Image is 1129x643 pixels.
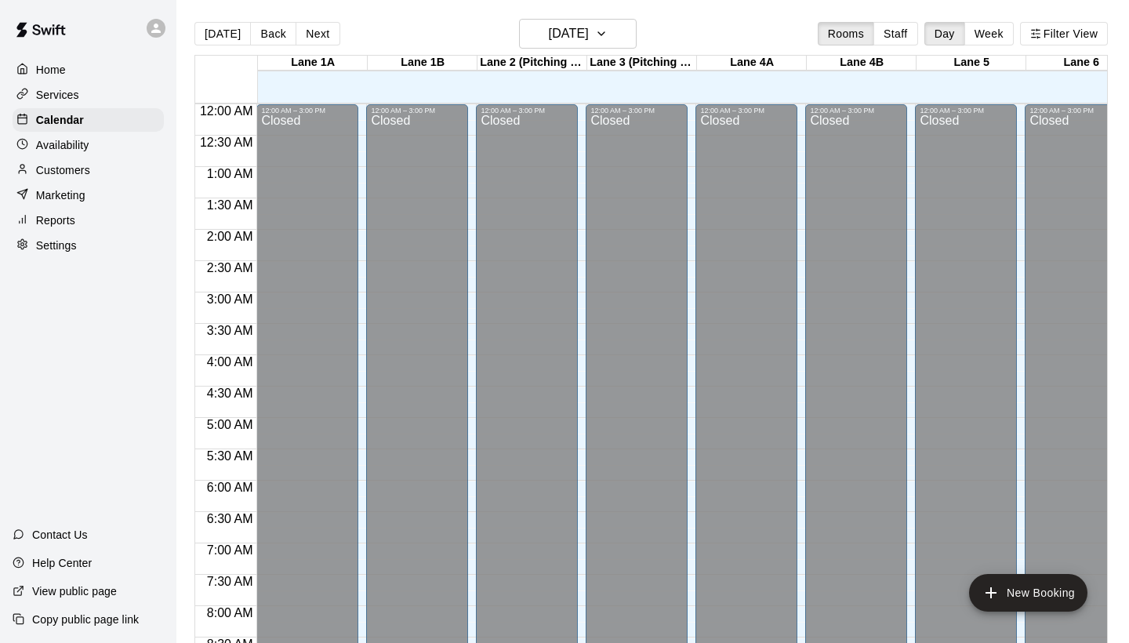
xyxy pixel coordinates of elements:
a: Customers [13,158,164,182]
button: add [969,574,1087,612]
h6: [DATE] [549,23,589,45]
button: Next [296,22,339,45]
span: 6:30 AM [203,512,257,525]
p: Settings [36,238,77,253]
p: Services [36,87,79,103]
div: Lane 1B [368,56,477,71]
span: 12:00 AM [196,104,257,118]
span: 2:00 AM [203,230,257,243]
span: 7:00 AM [203,543,257,557]
span: 1:30 AM [203,198,257,212]
p: View public page [32,583,117,599]
div: Lane 2 (Pitching Only) [477,56,587,71]
button: Staff [873,22,918,45]
p: Help Center [32,555,92,571]
div: 12:00 AM – 3:00 PM [481,107,573,114]
p: Copy public page link [32,612,139,627]
div: 12:00 AM – 3:00 PM [810,107,902,114]
p: Marketing [36,187,85,203]
span: 8:00 AM [203,606,257,619]
div: Lane 3 (Pitching Only) [587,56,697,71]
div: 12:00 AM – 3:00 PM [1029,107,1122,114]
p: Reports [36,213,75,228]
button: Rooms [818,22,874,45]
div: Lane 4A [697,56,807,71]
button: Day [924,22,965,45]
span: 4:00 AM [203,355,257,369]
span: 3:30 AM [203,324,257,337]
span: 4:30 AM [203,387,257,400]
a: Calendar [13,108,164,132]
p: Availability [36,137,89,153]
button: Week [964,22,1014,45]
span: 6:00 AM [203,481,257,494]
a: Reports [13,209,164,232]
div: 12:00 AM – 3:00 PM [920,107,1012,114]
div: 12:00 AM – 3:00 PM [590,107,683,114]
span: 5:00 AM [203,418,257,431]
a: Settings [13,234,164,257]
button: Filter View [1020,22,1108,45]
a: Home [13,58,164,82]
div: 12:00 AM – 3:00 PM [261,107,354,114]
div: Lane 1A [258,56,368,71]
button: [DATE] [519,19,637,49]
span: 12:30 AM [196,136,257,149]
span: 7:30 AM [203,575,257,588]
div: Lane 4B [807,56,917,71]
a: Services [13,83,164,107]
div: 12:00 AM – 3:00 PM [371,107,463,114]
p: Calendar [36,112,84,128]
p: Customers [36,162,90,178]
span: 3:00 AM [203,292,257,306]
div: 12:00 AM – 3:00 PM [700,107,793,114]
a: Availability [13,133,164,157]
span: 1:00 AM [203,167,257,180]
span: 5:30 AM [203,449,257,463]
p: Home [36,62,66,78]
a: Marketing [13,183,164,207]
p: Contact Us [32,527,88,543]
button: Back [250,22,296,45]
button: [DATE] [194,22,251,45]
span: 2:30 AM [203,261,257,274]
div: Lane 5 [917,56,1026,71]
